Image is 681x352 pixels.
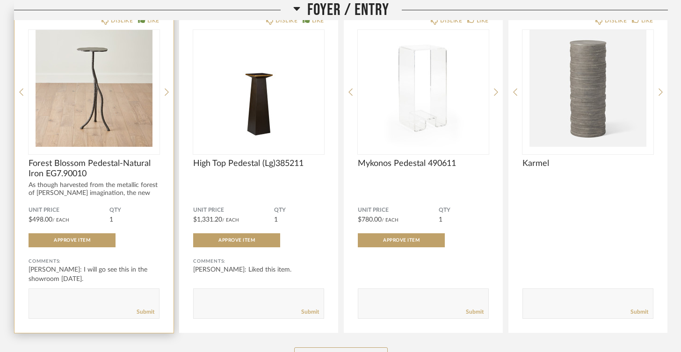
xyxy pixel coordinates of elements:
[52,218,69,223] span: / Each
[440,16,462,25] div: DISLIKE
[109,216,113,223] span: 1
[193,257,324,266] div: Comments:
[193,265,324,274] div: [PERSON_NAME]: Liked this item.
[358,30,489,147] img: undefined
[29,233,116,247] button: Approve Item
[605,16,627,25] div: DISLIKE
[29,265,159,284] div: [PERSON_NAME]: I will go see this in the showroom [DATE].
[382,218,398,223] span: / Each
[439,207,489,214] span: QTY
[301,308,319,316] a: Submit
[222,218,239,223] span: / Each
[641,16,653,25] div: LIKE
[275,16,297,25] div: DISLIKE
[477,16,489,25] div: LIKE
[358,233,445,247] button: Approve Item
[109,207,159,214] span: QTY
[29,257,159,266] div: Comments:
[383,238,420,243] span: Approve Item
[193,158,324,169] span: High Top Pedestal (Lg)385211
[274,216,278,223] span: 1
[193,216,222,223] span: $1,331.20
[358,158,489,169] span: Mykonos Pedestal 490611
[466,308,484,316] a: Submit
[522,30,653,147] img: undefined
[193,30,324,147] div: 0
[29,30,159,147] div: 0
[274,207,324,214] span: QTY
[29,216,52,223] span: $498.00
[111,16,133,25] div: DISLIKE
[193,207,274,214] span: Unit Price
[358,207,439,214] span: Unit Price
[29,30,159,147] img: undefined
[29,207,109,214] span: Unit Price
[137,308,154,316] a: Submit
[439,216,442,223] span: 1
[29,181,159,205] div: As though harvested from the metallic forest of [PERSON_NAME] imagination, the new Fores...
[193,233,280,247] button: Approve Item
[193,30,324,147] img: undefined
[358,30,489,147] div: 0
[29,158,159,179] span: Forest Blossom Pedestal-Natural Iron EG7.90010
[522,30,653,147] div: 0
[147,16,159,25] div: LIKE
[312,16,324,25] div: LIKE
[218,238,255,243] span: Approve Item
[54,238,90,243] span: Approve Item
[630,308,648,316] a: Submit
[522,158,653,169] span: Karmel
[358,216,382,223] span: $780.00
